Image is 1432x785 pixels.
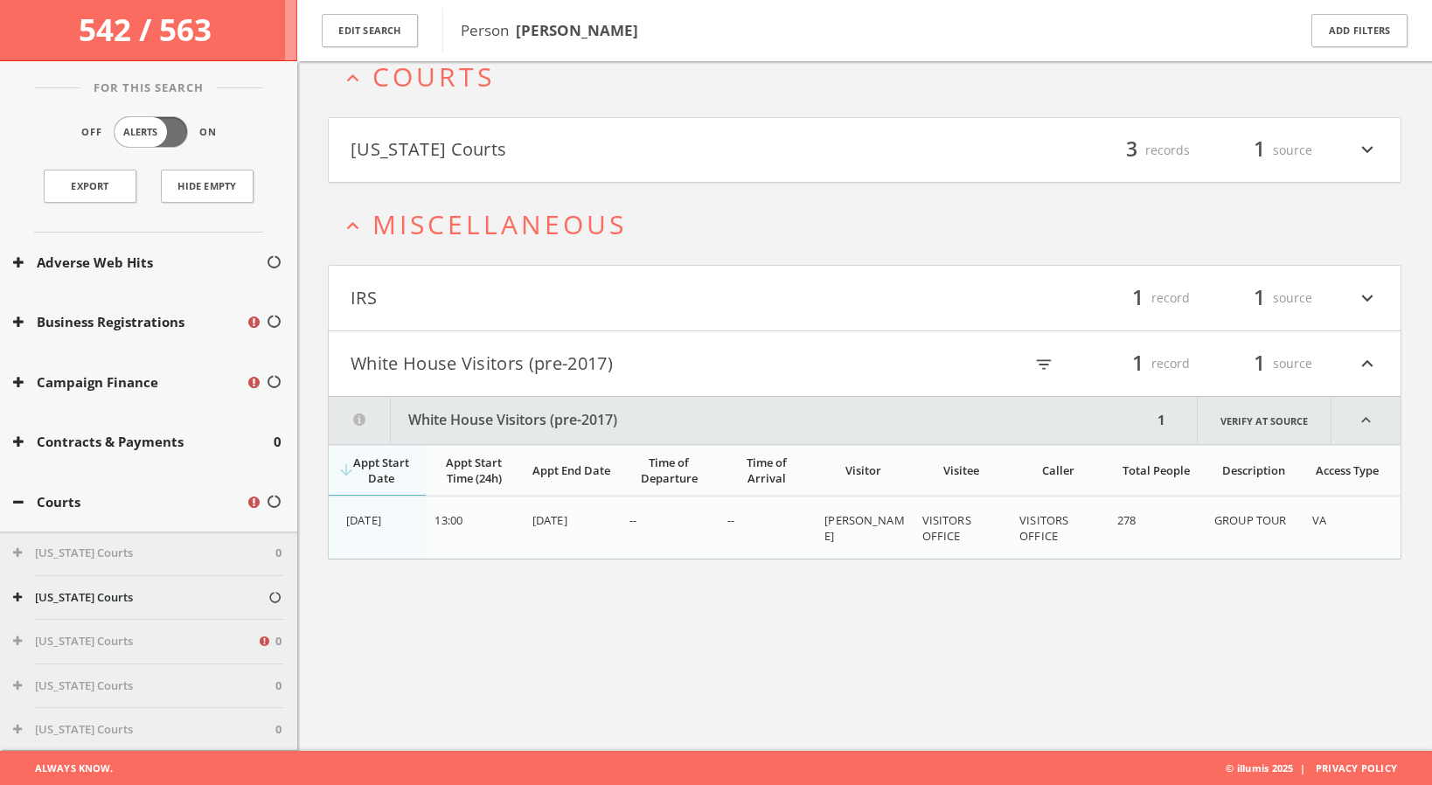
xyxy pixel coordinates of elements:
span: 542 / 563 [79,9,219,50]
button: [US_STATE] Courts [13,677,275,695]
i: expand_less [341,214,365,238]
button: White House Visitors (pre-2017) [329,397,1152,444]
span: 278 [1117,512,1136,528]
div: grid [329,497,1401,559]
div: source [1207,283,1312,313]
button: White House Visitors (pre-2017) [351,349,865,379]
i: filter_list [1034,355,1053,374]
span: 1 [1246,135,1273,165]
span: | [1293,761,1312,775]
div: Appt End Date [532,462,610,478]
span: 1 [1246,348,1273,379]
span: For This Search [80,80,217,97]
div: 1 [1152,397,1171,444]
i: expand_more [1356,283,1379,313]
div: Visitee [922,462,1000,478]
button: Hide Empty [161,170,254,203]
span: Off [81,125,102,140]
span: Miscellaneous [372,206,627,242]
span: [PERSON_NAME] [824,512,904,544]
a: Export [44,170,136,203]
button: Business Registrations [13,312,246,332]
div: Total People [1117,462,1195,478]
div: Description [1214,462,1292,478]
div: source [1207,135,1312,165]
button: [US_STATE] Courts [351,135,865,165]
button: [US_STATE] Courts [13,545,275,562]
span: 1 [1124,282,1151,313]
span: GROUP TOUR [1214,512,1286,528]
span: 0 [275,677,282,695]
button: Contracts & Payments [13,432,274,452]
button: Courts [13,492,246,512]
i: expand_less [341,66,365,90]
span: 1 [1124,348,1151,379]
span: -- [629,512,636,528]
div: record [1085,349,1190,379]
button: [US_STATE] Courts [13,589,268,607]
i: expand_less [1331,397,1401,444]
a: Privacy Policy [1316,761,1397,775]
span: 1 [1246,282,1273,313]
span: -- [727,512,734,528]
div: Time of Arrival [727,455,805,486]
i: expand_more [1356,135,1379,165]
span: [DATE] [346,512,381,528]
button: expand_lessCourts [341,62,1401,91]
span: VISITORS OFFICE [922,512,971,544]
div: Visitor [824,462,902,478]
span: Person [461,20,638,40]
button: Adverse Web Hits [13,253,266,273]
span: 0 [275,721,282,739]
div: records [1085,135,1190,165]
button: IRS [351,283,865,313]
div: source [1207,349,1312,379]
button: [US_STATE] Courts [13,633,257,650]
button: Edit Search [322,14,418,48]
span: VA [1312,512,1326,528]
span: VISITORS OFFICE [1019,512,1068,544]
div: Appt Start Time (24h) [434,455,512,486]
div: Access Type [1312,462,1383,478]
span: Courts [372,59,495,94]
i: expand_less [1356,349,1379,379]
button: [US_STATE] Courts [13,721,275,739]
span: 3 [1118,135,1145,165]
a: Verify at source [1197,397,1331,444]
i: arrow_downward [337,462,355,479]
span: 0 [275,633,282,650]
button: Add Filters [1311,14,1408,48]
span: [DATE] [532,512,567,528]
b: [PERSON_NAME] [516,20,638,40]
span: 0 [275,545,282,562]
span: 13:00 [434,512,462,528]
div: record [1085,283,1190,313]
button: expand_lessMiscellaneous [341,210,1401,239]
div: Time of Departure [629,455,707,486]
div: Appt Start Date [346,455,415,486]
button: Campaign Finance [13,372,246,392]
span: 0 [274,432,282,452]
span: On [199,125,217,140]
div: Caller [1019,462,1097,478]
